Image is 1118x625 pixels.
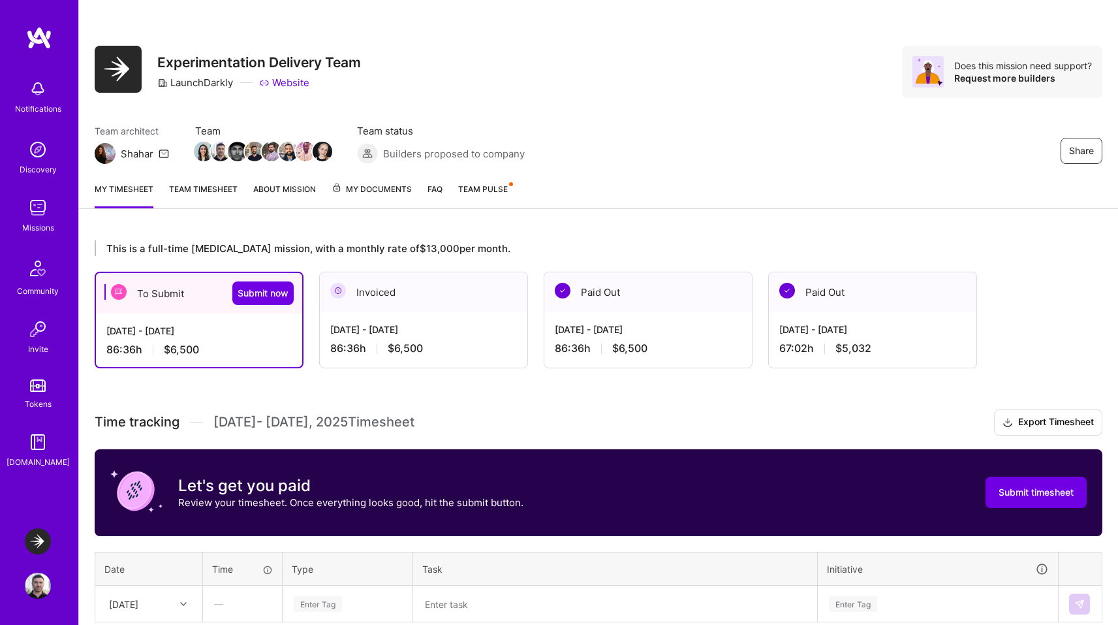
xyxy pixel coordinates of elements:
span: Builders proposed to company [383,147,525,161]
img: Builders proposed to company [357,143,378,164]
div: Tokens [25,397,52,411]
span: [DATE] - [DATE] , 2025 Timesheet [213,414,414,430]
div: [DATE] [109,597,138,611]
img: User Avatar [25,573,51,599]
div: Invite [28,342,48,356]
img: Team Architect [95,143,116,164]
i: icon Chevron [180,601,187,607]
div: 86:36 h [555,342,741,355]
div: 86:36 h [330,342,517,355]
a: Team Member Avatar [246,140,263,163]
div: Time [212,562,273,576]
img: Paid Out [555,283,570,298]
span: Submit timesheet [999,486,1074,499]
span: $6,500 [612,342,647,355]
a: Team timesheet [169,182,238,208]
div: — [204,586,281,621]
h3: Experimentation Delivery Team [157,54,361,71]
i: icon CompanyGray [157,78,168,88]
div: Enter Tag [829,594,877,614]
div: Paid Out [544,272,752,312]
div: Discovery [20,163,57,176]
a: My timesheet [95,182,153,208]
span: Share [1069,144,1094,157]
img: Paid Out [779,283,795,298]
button: Submit timesheet [986,477,1087,508]
img: Team Member Avatar [245,142,264,161]
div: Does this mission need support? [954,59,1092,72]
div: To Submit [96,273,302,313]
a: About Mission [253,182,316,208]
a: User Avatar [22,573,54,599]
div: [DATE] - [DATE] [106,324,292,338]
div: Shahar [121,147,153,161]
div: Invoiced [320,272,527,312]
img: discovery [25,136,51,163]
img: teamwork [25,195,51,221]
a: Team Member Avatar [229,140,246,163]
span: My Documents [332,182,412,197]
div: [DATE] - [DATE] [555,323,741,336]
img: Invoiced [330,283,346,298]
img: Team Member Avatar [262,142,281,161]
button: Share [1061,138,1102,164]
div: [DATE] - [DATE] [330,323,517,336]
p: Review your timesheet. Once everything looks good, hit the submit button. [178,496,523,509]
div: Paid Out [769,272,976,312]
img: Invite [25,316,51,342]
div: [DATE] - [DATE] [779,323,966,336]
a: Team Member Avatar [212,140,229,163]
button: Export Timesheet [994,409,1102,436]
img: guide book [25,429,51,455]
div: [DOMAIN_NAME] [7,455,70,469]
img: Team Member Avatar [313,142,332,161]
span: Time tracking [95,414,179,430]
span: Team status [357,124,525,138]
img: LaunchDarkly: Experimentation Delivery Team [25,528,51,554]
th: Date [95,552,203,586]
th: Task [413,552,818,586]
div: LaunchDarkly [157,76,233,89]
i: icon Download [1002,416,1013,430]
img: Team Member Avatar [211,142,230,161]
img: Community [22,253,54,284]
div: 67:02 h [779,342,966,355]
span: Submit now [238,287,288,300]
button: Submit now [232,281,294,305]
a: Team Member Avatar [280,140,297,163]
div: Request more builders [954,72,1092,84]
th: Type [283,552,413,586]
img: coin [110,465,163,517]
a: Team Pulse [458,182,512,208]
span: $6,500 [164,343,199,357]
div: Notifications [15,102,61,116]
span: Team architect [95,124,169,138]
img: bell [25,76,51,102]
img: Team Member Avatar [296,142,315,161]
img: logo [26,26,52,50]
div: Community [17,284,59,298]
div: Missions [22,221,54,234]
a: Team Member Avatar [297,140,314,163]
a: Team Member Avatar [263,140,280,163]
div: This is a full-time [MEDICAL_DATA] mission, with a monthly rate of $13,000 per month. [95,240,1045,256]
img: tokens [30,379,46,392]
span: Team [195,124,331,138]
div: Initiative [827,562,1049,577]
img: Team Member Avatar [194,142,213,161]
div: Enter Tag [294,594,342,614]
a: LaunchDarkly: Experimentation Delivery Team [22,528,54,554]
a: Website [259,76,309,89]
div: 86:36 h [106,343,292,357]
img: Avatar [912,56,944,88]
img: Company Logo [95,46,142,93]
img: Team Member Avatar [279,142,298,161]
img: To Submit [111,284,127,300]
img: Team Member Avatar [228,142,247,161]
span: $6,500 [388,342,423,355]
a: Team Member Avatar [314,140,331,163]
span: Team Pulse [458,184,508,194]
h3: Let's get you paid [178,476,523,496]
img: Submit [1074,599,1085,609]
i: icon Mail [159,148,169,159]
